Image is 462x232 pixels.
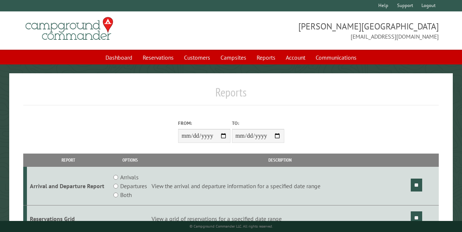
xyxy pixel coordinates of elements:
th: Report [27,154,110,166]
label: From: [178,120,230,127]
h1: Reports [23,85,439,105]
span: [PERSON_NAME][GEOGRAPHIC_DATA] [EMAIL_ADDRESS][DOMAIN_NAME] [231,20,439,41]
small: © Campground Commander LLC. All rights reserved. [190,224,273,229]
label: Both [120,190,132,199]
label: To: [232,120,284,127]
label: Departures [120,182,147,190]
a: Customers [180,50,215,64]
img: Campground Commander [23,14,115,43]
a: Account [281,50,310,64]
a: Dashboard [101,50,137,64]
td: Arrival and Departure Report [27,167,110,205]
td: View the arrival and departure information for a specified date range [150,167,410,205]
a: Campsites [216,50,251,64]
a: Reports [252,50,280,64]
a: Communications [311,50,361,64]
th: Description [150,154,410,166]
a: Reservations [138,50,178,64]
th: Options [110,154,150,166]
label: Arrivals [120,173,139,182]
